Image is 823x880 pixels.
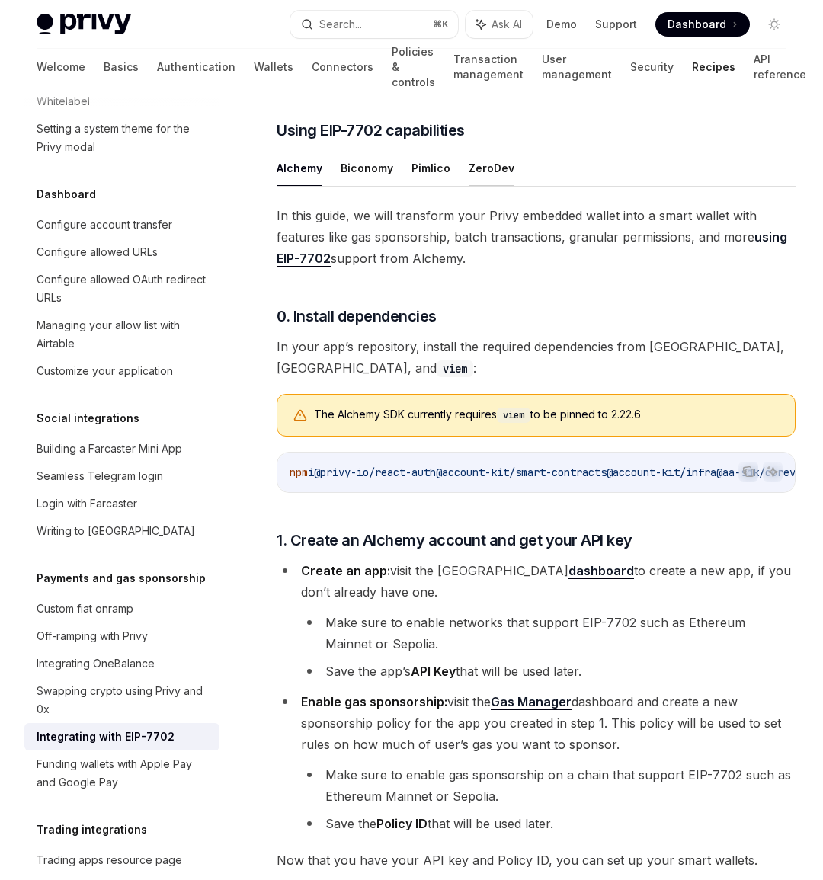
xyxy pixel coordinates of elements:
[301,694,781,752] span: visit the dashboard and create a new sponsorship policy for the app you created in step 1. This p...
[763,462,783,482] button: Ask AI
[293,408,308,424] svg: Warning
[290,466,308,479] span: npm
[24,723,219,750] a: Integrating with EIP-7702
[37,216,172,234] div: Configure account transfer
[277,205,796,269] span: In this guide, we will transform your Privy embedded wallet into a smart wallet with features lik...
[568,563,634,579] a: dashboard
[24,622,219,650] a: Off-ramping with Privy
[277,306,437,327] span: 0. Install dependencies
[314,466,436,479] span: @privy-io/react-auth
[24,750,219,796] a: Funding wallets with Apple Pay and Google Pay
[655,12,750,37] a: Dashboard
[668,17,726,32] span: Dashboard
[491,694,572,710] a: Gas Manager
[37,755,210,792] div: Funding wallets with Apple Pay and Google Pay
[157,49,235,85] a: Authentication
[277,120,465,141] span: Using EIP-7702 capabilities
[607,466,716,479] span: @account-kit/infra
[319,15,362,34] div: Search...
[411,150,450,186] button: Pimlico
[301,813,796,834] li: Save the that will be used later.
[308,466,314,479] span: i
[37,821,147,839] h5: Trading integrations
[492,17,522,32] span: Ask AI
[24,517,219,545] a: Writing to [GEOGRAPHIC_DATA]
[497,408,530,423] code: viem
[104,49,139,85] a: Basics
[37,654,155,673] div: Integrating OneBalance
[24,462,219,490] a: Seamless Telegram login
[37,569,206,587] h5: Payments and gas sponsorship
[37,728,175,746] div: Integrating with EIP-7702
[692,49,735,85] a: Recipes
[453,49,524,85] a: Transaction management
[24,266,219,312] a: Configure allowed OAuth redirect URLs
[754,49,806,85] a: API reference
[738,462,758,482] button: Copy the contents from the code block
[37,851,182,869] div: Trading apps resource page
[37,627,148,645] div: Off-ramping with Privy
[437,360,473,377] code: viem
[469,150,514,186] button: ZeroDev
[254,49,293,85] a: Wallets
[277,850,796,871] span: Now that you have your API key and Policy ID, you can set up your smart wallets.
[37,270,210,307] div: Configure allowed OAuth redirect URLs
[436,466,607,479] span: @account-kit/smart-contracts
[24,238,219,266] a: Configure allowed URLs
[466,11,533,38] button: Ask AI
[314,407,780,424] div: The Alchemy SDK currently requires to be pinned to 2.22.6
[37,185,96,203] h5: Dashboard
[37,467,163,485] div: Seamless Telegram login
[37,49,85,85] a: Welcome
[37,120,210,156] div: Setting a system theme for the Privy modal
[24,677,219,723] a: Swapping crypto using Privy and 0x
[24,846,219,874] a: Trading apps resource page
[312,49,373,85] a: Connectors
[37,409,139,427] h5: Social integrations
[301,764,796,807] li: Make sure to enable gas sponsorship on a chain that support EIP-7702 such as Ethereum Mainnet or ...
[290,11,457,38] button: Search...⌘K
[542,49,612,85] a: User management
[376,816,428,831] strong: Policy ID
[301,563,390,578] strong: Create an app:
[392,49,435,85] a: Policies & controls
[37,14,131,35] img: light logo
[433,18,449,30] span: ⌘ K
[37,362,173,380] div: Customize your application
[37,682,210,718] div: Swapping crypto using Privy and 0x
[37,243,158,261] div: Configure allowed URLs
[301,563,791,600] span: visit the [GEOGRAPHIC_DATA] to create a new app, if you don’t already have one.
[277,530,632,551] span: 1. Create an Alchemy account and get your API key
[716,466,789,479] span: @aa-sdk/core
[24,435,219,462] a: Building a Farcaster Mini App
[24,490,219,517] a: Login with Farcaster
[37,440,182,458] div: Building a Farcaster Mini App
[37,494,137,513] div: Login with Farcaster
[762,12,786,37] button: Toggle dark mode
[24,211,219,238] a: Configure account transfer
[37,316,210,353] div: Managing your allow list with Airtable
[24,357,219,385] a: Customize your application
[301,694,447,709] strong: Enable gas sponsorship:
[37,600,133,618] div: Custom fiat onramp
[24,650,219,677] a: Integrating OneBalance
[341,150,393,186] button: Biconomy
[277,229,787,267] a: using EIP-7702
[595,17,637,32] a: Support
[411,664,456,679] strong: API Key
[24,312,219,357] a: Managing your allow list with Airtable
[24,115,219,161] a: Setting a system theme for the Privy modal
[277,336,796,379] span: In your app’s repository, install the required dependencies from [GEOGRAPHIC_DATA], [GEOGRAPHIC_D...
[37,522,195,540] div: Writing to [GEOGRAPHIC_DATA]
[24,595,219,622] a: Custom fiat onramp
[546,17,577,32] a: Demo
[301,612,796,654] li: Make sure to enable networks that support EIP-7702 such as Ethereum Mainnet or Sepolia.
[630,49,674,85] a: Security
[437,360,473,376] a: viem
[301,661,796,682] li: Save the app’s that will be used later.
[277,150,322,186] button: Alchemy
